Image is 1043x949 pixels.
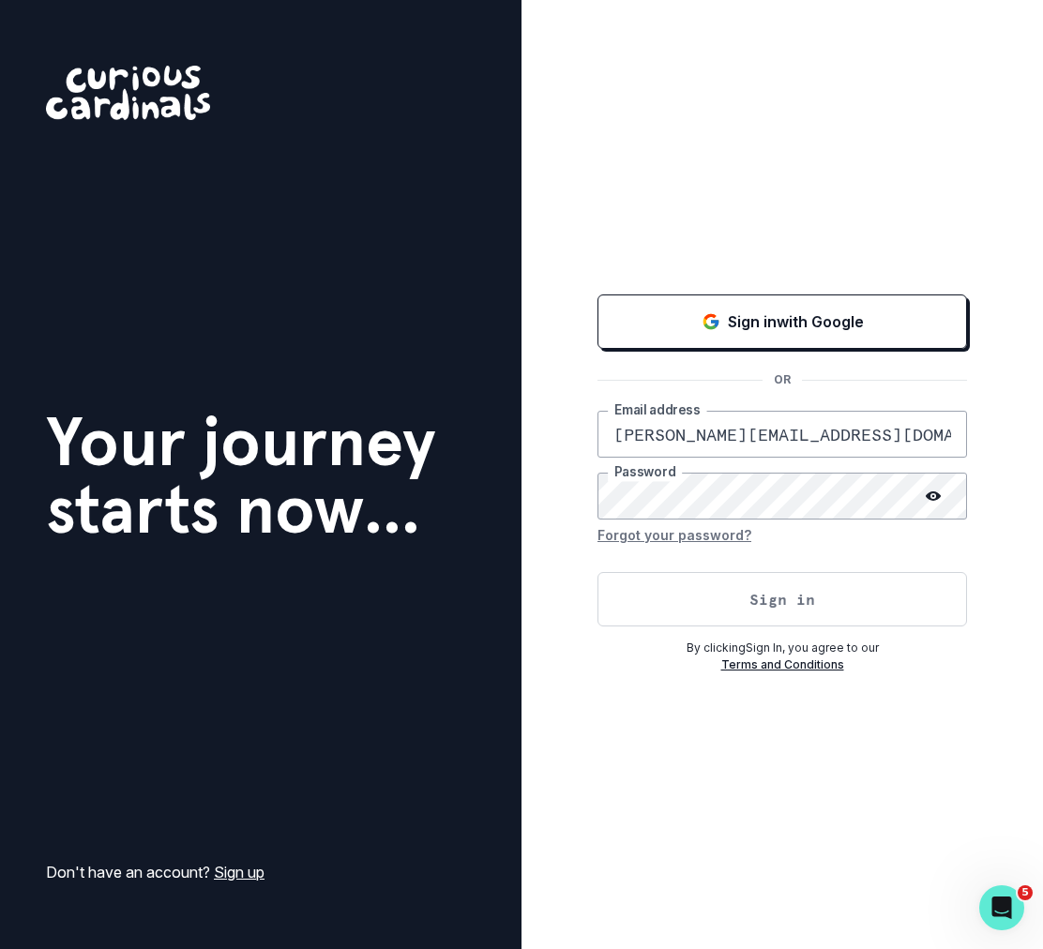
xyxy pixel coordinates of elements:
[597,294,967,349] button: Sign in with Google (GSuite)
[597,572,967,626] button: Sign in
[46,66,210,120] img: Curious Cardinals Logo
[46,408,436,543] h1: Your journey starts now...
[214,863,265,881] a: Sign up
[721,657,844,671] a: Terms and Conditions
[763,371,802,388] p: OR
[597,640,967,656] p: By clicking Sign In , you agree to our
[597,520,751,550] button: Forgot your password?
[728,310,864,333] p: Sign in with Google
[1018,885,1033,900] span: 5
[979,885,1024,930] iframe: Intercom live chat
[46,861,265,883] p: Don't have an account?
